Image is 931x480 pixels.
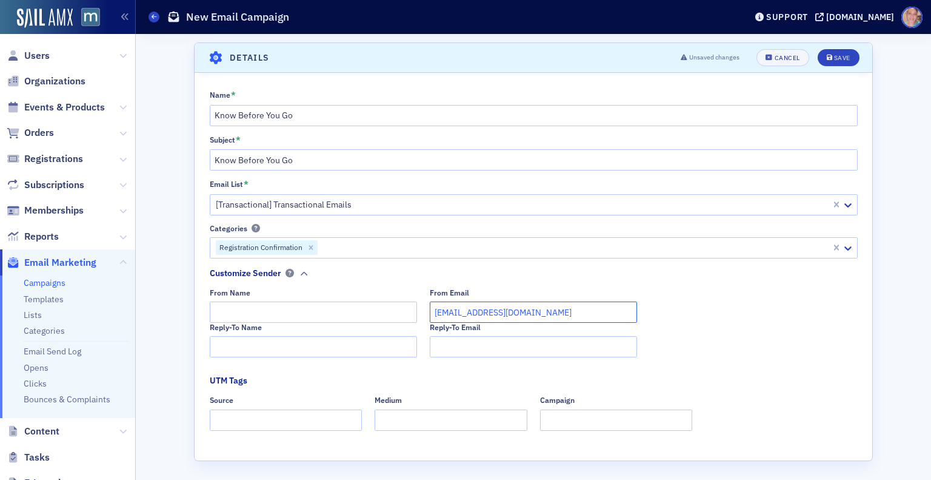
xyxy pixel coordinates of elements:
[7,75,85,88] a: Organizations
[24,346,81,357] a: Email Send Log
[236,135,241,146] abbr: This field is required
[834,55,850,61] div: Save
[210,288,250,297] div: From Name
[756,49,809,66] button: Cancel
[818,49,859,66] button: Save
[7,451,50,464] a: Tasks
[24,256,96,269] span: Email Marketing
[210,374,247,387] div: UTM Tags
[7,230,59,243] a: Reports
[81,8,100,27] img: SailAMX
[73,8,100,29] a: View Homepage
[244,179,249,190] abbr: This field is required
[24,178,84,192] span: Subscriptions
[24,277,65,288] a: Campaigns
[186,10,289,24] h1: New Email Campaign
[7,204,84,217] a: Memberships
[17,8,73,28] img: SailAMX
[24,294,64,305] a: Templates
[689,53,739,63] span: Unsaved changes
[24,75,85,88] span: Organizations
[24,101,105,114] span: Events & Products
[210,180,243,189] div: Email List
[210,267,281,280] div: Customize Sender
[766,12,808,22] div: Support
[24,362,48,373] a: Opens
[24,204,84,217] span: Memberships
[216,240,304,255] div: Registration Confirmation
[430,288,469,297] div: From Email
[430,323,481,332] div: Reply-To Email
[24,126,54,140] span: Orders
[375,396,402,405] div: Medium
[231,90,236,101] abbr: This field is required
[24,309,42,320] a: Lists
[24,230,59,243] span: Reports
[210,323,262,332] div: Reply-To Name
[210,135,235,144] div: Subject
[7,49,50,63] a: Users
[210,224,247,233] div: Categories
[24,49,50,63] span: Users
[24,451,50,464] span: Tasks
[304,240,318,255] div: Remove Registration Confirmation
[24,394,110,405] a: Bounces & Complaints
[210,396,233,405] div: Source
[7,425,59,438] a: Content
[24,378,47,389] a: Clicks
[901,7,923,28] span: Profile
[540,396,575,405] div: Campaign
[7,178,84,192] a: Subscriptions
[24,325,65,336] a: Categories
[24,425,59,438] span: Content
[7,126,54,140] a: Orders
[775,55,800,61] div: Cancel
[826,12,894,22] div: [DOMAIN_NAME]
[230,52,270,64] h4: Details
[7,256,96,269] a: Email Marketing
[210,90,230,100] div: Name
[24,152,83,166] span: Registrations
[7,101,105,114] a: Events & Products
[815,13,898,21] button: [DOMAIN_NAME]
[7,152,83,166] a: Registrations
